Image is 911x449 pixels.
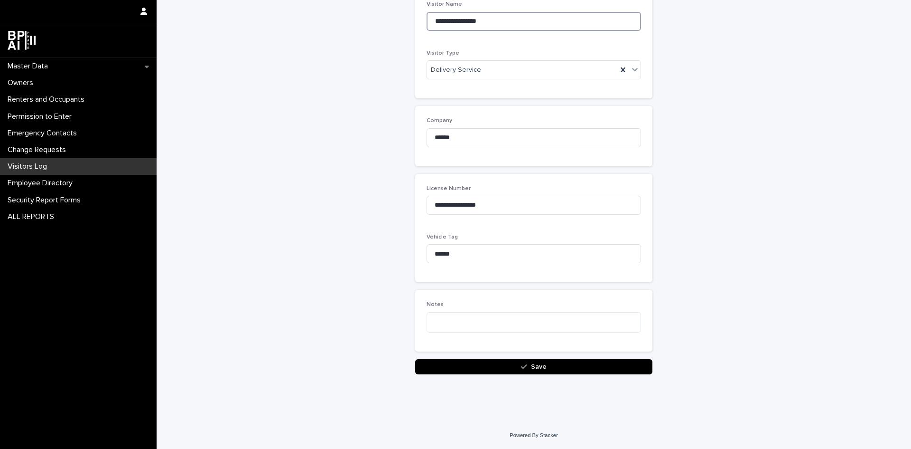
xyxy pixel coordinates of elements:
[8,31,36,50] img: dwgmcNfxSF6WIOOXiGgu
[4,78,41,87] p: Owners
[531,363,547,370] span: Save
[427,234,458,240] span: Vehicle Tag
[415,359,652,374] button: Save
[4,62,56,71] p: Master Data
[427,302,444,307] span: Notes
[4,112,79,121] p: Permission to Enter
[4,145,74,154] p: Change Requests
[4,196,88,205] p: Security Report Forms
[4,129,84,138] p: Emergency Contacts
[510,432,558,438] a: Powered By Stacker
[4,162,55,171] p: Visitors Log
[427,118,452,124] span: Company
[4,95,92,104] p: Renters and Occupants
[4,212,62,221] p: ALL REPORTS
[4,179,80,188] p: Employee Directory
[431,65,481,75] span: Delivery Service
[427,1,462,7] span: Visitor Name
[427,186,471,191] span: License Number
[427,50,459,56] span: Visitor Type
